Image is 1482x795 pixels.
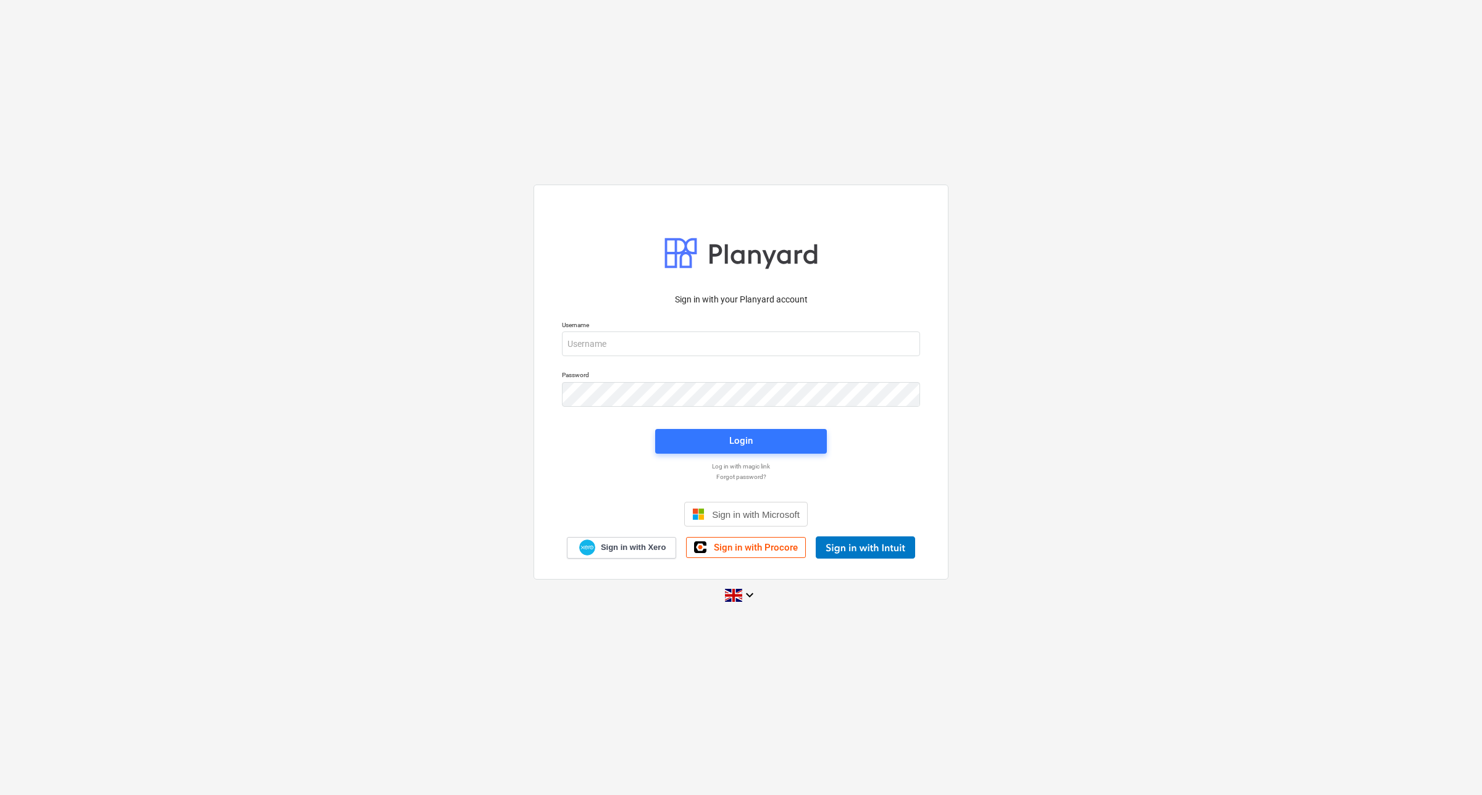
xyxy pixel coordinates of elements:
a: Forgot password? [556,473,926,481]
p: Username [562,321,920,331]
a: Sign in with Xero [567,537,677,559]
a: Sign in with Procore [686,537,806,558]
input: Username [562,331,920,356]
button: Login [655,429,827,454]
div: Login [729,433,753,449]
a: Log in with magic link [556,462,926,470]
img: Xero logo [579,539,595,556]
span: Sign in with Xero [601,542,666,553]
span: Sign in with Procore [714,542,798,553]
i: keyboard_arrow_down [742,588,757,602]
img: Microsoft logo [692,508,705,520]
p: Sign in with your Planyard account [562,293,920,306]
p: Password [562,371,920,381]
span: Sign in with Microsoft [712,509,800,520]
